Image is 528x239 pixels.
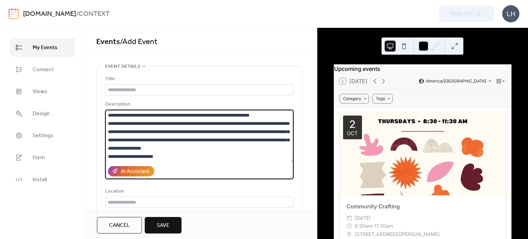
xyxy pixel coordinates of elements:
a: Community Crafting [346,203,400,210]
b: CONTEXT [78,8,110,21]
button: AI Assistant [108,166,154,176]
b: / [76,8,78,21]
span: [DATE] [355,214,371,222]
div: LH [502,5,519,22]
span: Cancel [109,221,130,230]
span: My Events [33,44,57,52]
span: Form [33,154,45,162]
span: - [372,222,374,230]
span: [STREET_ADDRESS][PERSON_NAME] [355,230,440,238]
span: Views [33,88,47,96]
span: Save [157,221,169,230]
a: [DOMAIN_NAME] [23,8,76,21]
a: Events [96,34,120,50]
button: Save [145,217,181,233]
a: Design [10,104,75,123]
a: Settings [10,126,75,145]
div: Title [105,75,292,83]
div: Oct [347,131,358,136]
span: 11:30am [374,222,393,230]
span: Design [33,110,50,118]
a: My Events [10,38,75,57]
span: / Add Event [120,34,157,50]
div: 2 [349,119,355,129]
div: Upcoming events [334,65,511,73]
a: Views [10,82,75,101]
div: AI Assistant [121,167,150,176]
span: Connect [33,66,54,74]
div: Location [105,187,292,196]
div: Description [105,100,292,109]
span: Install [33,176,47,184]
span: Settings [33,132,53,140]
div: ​ [346,230,352,238]
span: 8:30am [355,222,372,230]
div: ​ [346,222,352,230]
button: Cancel [97,217,142,233]
a: Connect [10,60,75,79]
div: ​ [346,214,352,222]
span: America/[GEOGRAPHIC_DATA] [426,79,486,83]
a: Form [10,148,75,167]
img: logo [9,8,19,19]
span: Event details [105,63,140,71]
a: Install [10,170,75,189]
